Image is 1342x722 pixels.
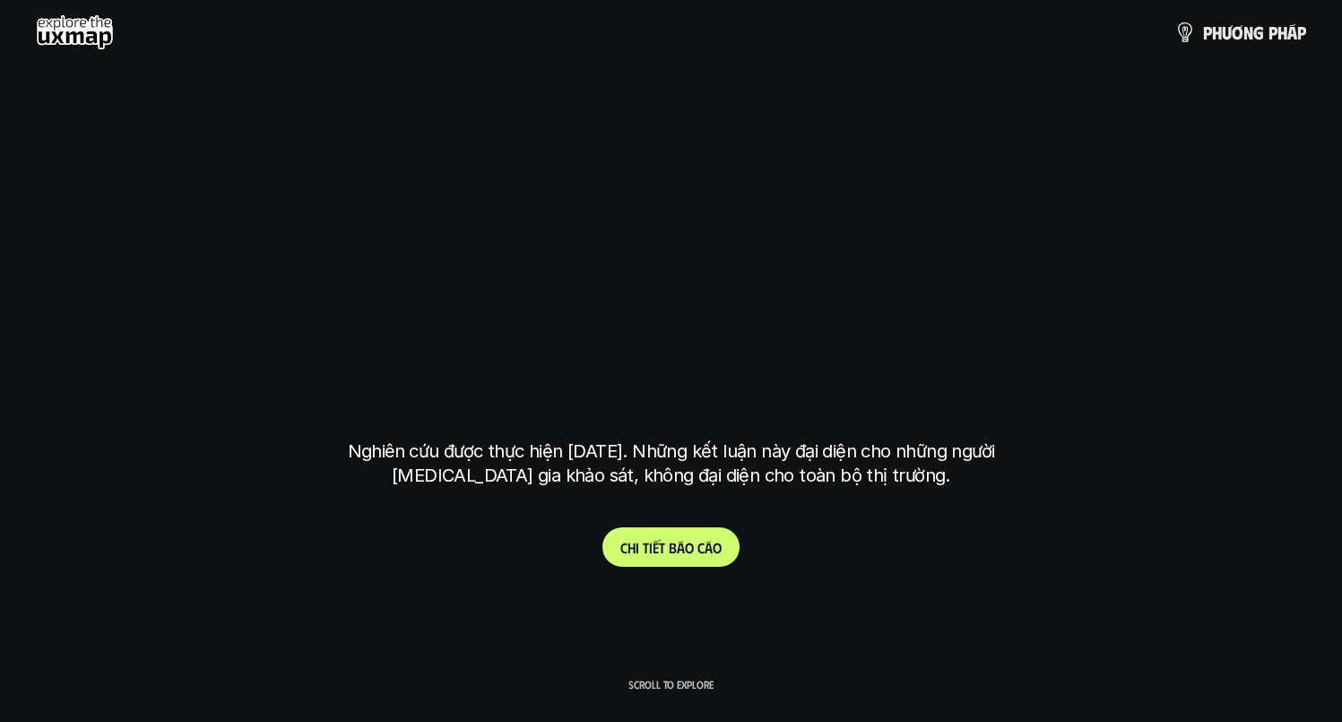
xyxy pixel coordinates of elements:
span: i [636,539,639,556]
h1: tại [GEOGRAPHIC_DATA] [351,344,991,420]
span: h [1277,22,1287,42]
span: h [1212,22,1222,42]
a: Chitiếtbáocáo [602,527,740,567]
span: á [1287,22,1297,42]
a: phươngpháp [1174,14,1306,50]
span: h [628,539,636,556]
h1: phạm vi công việc của [344,203,999,278]
span: ơ [1232,22,1243,42]
span: b [669,539,677,556]
p: Nghiên cứu được thực hiện [DATE]. Những kết luận này đại diện cho những người [MEDICAL_DATA] gia ... [335,439,1008,488]
span: ư [1222,22,1232,42]
span: t [643,539,649,556]
span: t [659,539,665,556]
span: n [1243,22,1253,42]
span: p [1268,22,1277,42]
span: p [1297,22,1306,42]
span: i [649,539,653,556]
span: C [620,539,628,556]
span: c [697,539,705,556]
span: o [685,539,694,556]
h6: Kết quả nghiên cứu [610,160,746,180]
span: á [705,539,713,556]
span: g [1253,22,1264,42]
span: p [1203,22,1212,42]
span: ế [653,539,659,556]
span: o [713,539,722,556]
span: á [677,539,685,556]
p: Scroll to explore [628,678,714,691]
